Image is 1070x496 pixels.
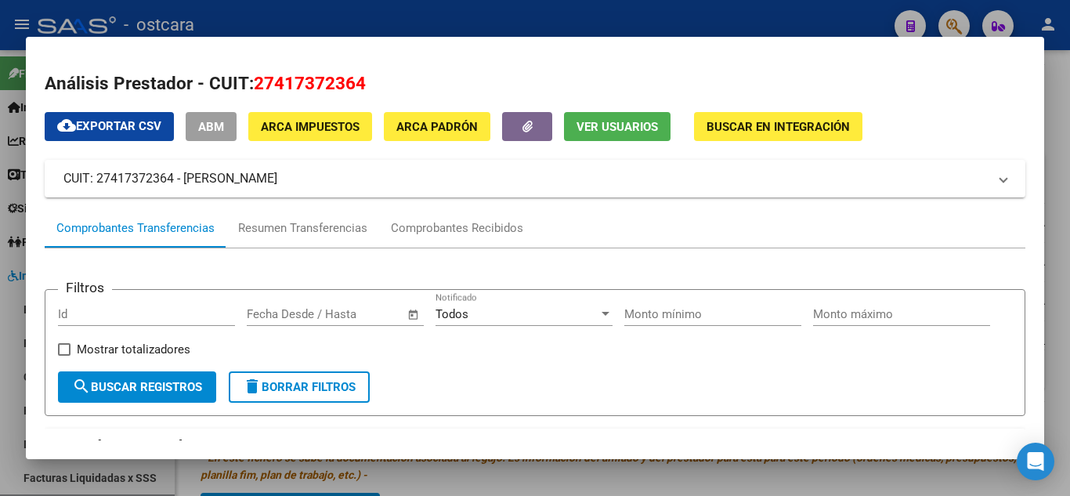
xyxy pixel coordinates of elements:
mat-panel-title: CUIT: 27417372364 - [PERSON_NAME] [63,169,988,188]
div: Resumen Transferencias [238,219,367,237]
span: Borrar Filtros [243,380,356,394]
span: Acciones [411,439,457,451]
div: Open Intercom Messenger [1017,443,1054,480]
span: Monto [192,439,224,451]
span: ABM [198,120,224,134]
mat-icon: delete [243,377,262,396]
button: Buscar Registros [58,371,216,403]
datatable-header-cell: Acciones [405,429,1014,480]
span: ARCA Padrón [396,120,478,134]
datatable-header-cell: Fecha T. [92,429,186,480]
span: Notificado [349,439,401,451]
datatable-header-cell: ID [45,429,92,480]
h2: Análisis Prestador - CUIT: [45,71,1025,97]
span: 27417372364 [254,73,366,93]
span: ARCA Impuestos [261,120,360,134]
span: Buscar Registros [72,380,202,394]
button: Open calendar [405,306,423,324]
datatable-header-cell: OP [280,429,342,480]
div: Comprobantes Recibidos [391,219,523,237]
span: Exportar CSV [57,119,161,133]
button: Borrar Filtros [229,371,370,403]
button: ARCA Impuestos [248,112,372,141]
h3: Filtros [58,277,112,298]
button: ARCA Padrón [384,112,490,141]
span: [PERSON_NAME] [98,439,183,451]
button: ABM [186,112,237,141]
span: Ver Usuarios [577,120,658,134]
mat-expansion-panel-header: CUIT: 27417372364 - [PERSON_NAME] [45,160,1025,197]
span: Buscar en Integración [707,120,850,134]
span: Todos [436,307,468,321]
span: OP [286,439,301,451]
span: ID [51,439,61,451]
datatable-header-cell: Notificado [342,429,405,480]
button: Buscar en Integración [694,112,862,141]
mat-icon: search [72,377,91,396]
mat-icon: cloud_download [57,116,76,135]
button: Exportar CSV [45,112,174,141]
span: Mostrar totalizadores [77,340,190,359]
button: Ver Usuarios [564,112,671,141]
input: Fecha inicio [247,307,310,321]
div: Comprobantes Transferencias [56,219,215,237]
datatable-header-cell: Monto [186,429,280,480]
input: Fecha fin [324,307,400,321]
